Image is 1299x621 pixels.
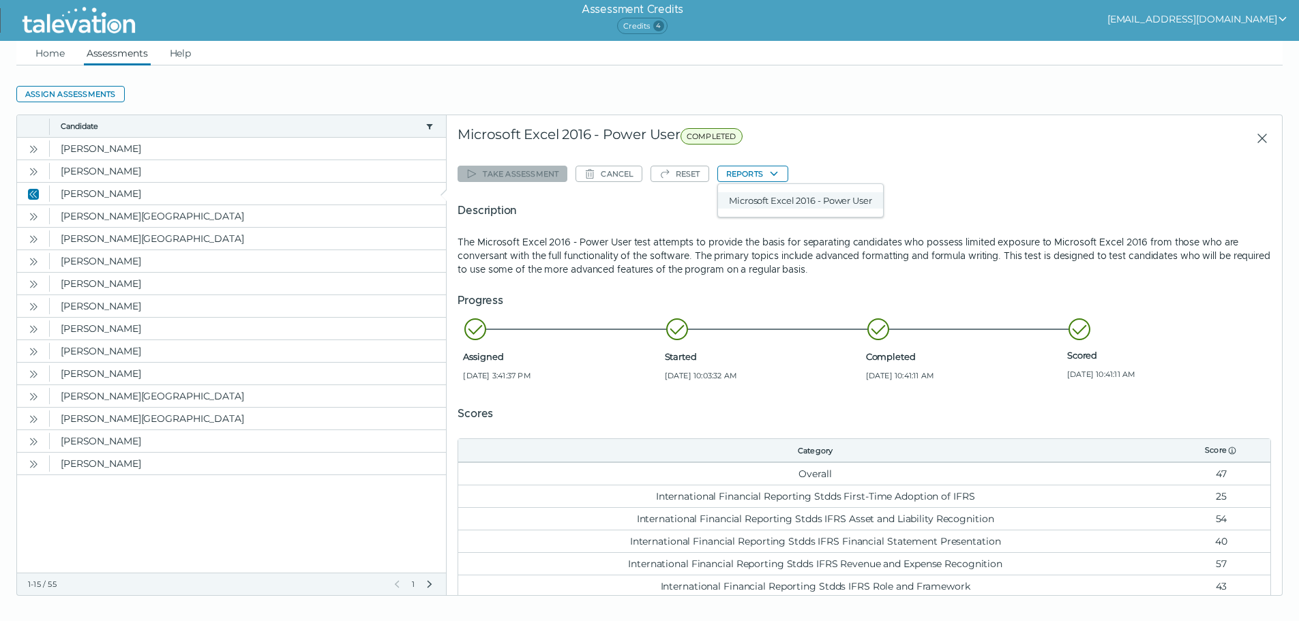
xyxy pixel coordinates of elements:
[866,370,1062,381] span: [DATE] 10:41:11 AM
[617,18,667,34] span: Credits
[28,414,39,425] cds-icon: Open
[50,363,446,384] clr-dg-cell: [PERSON_NAME]
[1172,552,1270,575] td: 57
[25,230,42,247] button: Open
[458,406,1271,422] h5: Scores
[28,166,39,177] cds-icon: Open
[651,166,709,182] button: Reset
[1172,462,1270,485] td: 47
[25,298,42,314] button: Open
[458,235,1271,276] p: The Microsoft Excel 2016 - Power User test attempts to provide the basis for separating candidate...
[458,292,1271,309] h5: Progress
[576,166,642,182] button: Cancel
[424,579,435,590] button: Next Page
[463,370,659,381] span: [DATE] 3:41:37 PM
[28,189,39,200] cds-icon: Close
[25,343,42,359] button: Open
[717,166,788,182] button: Reports
[28,301,39,312] cds-icon: Open
[25,320,42,337] button: Open
[84,41,151,65] a: Assessments
[25,253,42,269] button: Open
[1107,11,1288,27] button: show user actions
[25,365,42,382] button: Open
[665,351,861,362] span: Started
[653,20,664,31] span: 4
[458,462,1171,485] td: Overall
[25,208,42,224] button: Open
[28,144,39,155] cds-icon: Open
[167,41,194,65] a: Help
[16,86,125,102] button: Assign assessments
[458,575,1171,597] td: International Financial Reporting Stdds IFRS Role and Framework
[16,3,141,37] img: Talevation_Logo_Transparent_white.png
[28,324,39,335] cds-icon: Open
[582,1,683,18] h6: Assessment Credits
[866,351,1062,362] span: Completed
[25,140,42,157] button: Open
[28,459,39,470] cds-icon: Open
[424,121,435,132] button: candidate filter
[25,410,42,427] button: Open
[681,128,743,145] span: COMPLETED
[28,346,39,357] cds-icon: Open
[50,430,446,452] clr-dg-cell: [PERSON_NAME]
[1172,530,1270,552] td: 40
[458,166,567,182] button: Take assessment
[50,205,446,227] clr-dg-cell: [PERSON_NAME][GEOGRAPHIC_DATA]
[28,279,39,290] cds-icon: Open
[25,185,42,202] button: Close
[50,250,446,272] clr-dg-cell: [PERSON_NAME]
[50,408,446,429] clr-dg-cell: [PERSON_NAME][GEOGRAPHIC_DATA]
[28,391,39,402] cds-icon: Open
[28,579,383,590] div: 1-15 / 55
[458,507,1171,530] td: International Financial Reporting Stdds IFRS Asset and Liability Recognition
[61,121,420,132] button: Candidate
[1245,126,1271,151] button: Close
[28,211,39,222] cds-icon: Open
[1067,350,1263,361] span: Scored
[391,579,402,590] button: Previous Page
[33,41,68,65] a: Home
[718,192,883,209] button: Microsoft Excel 2016 - Power User
[458,439,1171,462] th: Category
[1172,439,1270,462] th: Score
[25,433,42,449] button: Open
[463,351,659,362] span: Assigned
[1172,485,1270,507] td: 25
[458,126,996,151] div: Microsoft Excel 2016 - Power User
[25,455,42,472] button: Open
[1067,369,1263,380] span: [DATE] 10:41:11 AM
[28,234,39,245] cds-icon: Open
[50,183,446,205] clr-dg-cell: [PERSON_NAME]
[28,256,39,267] cds-icon: Open
[50,295,446,317] clr-dg-cell: [PERSON_NAME]
[1172,507,1270,530] td: 54
[28,369,39,380] cds-icon: Open
[50,340,446,362] clr-dg-cell: [PERSON_NAME]
[50,318,446,339] clr-dg-cell: [PERSON_NAME]
[50,138,446,160] clr-dg-cell: [PERSON_NAME]
[25,388,42,404] button: Open
[458,552,1171,575] td: International Financial Reporting Stdds IFRS Revenue and Expense Recognition
[25,275,42,292] button: Open
[50,160,446,182] clr-dg-cell: [PERSON_NAME]
[410,579,416,590] span: 1
[458,202,1271,219] h5: Description
[50,453,446,474] clr-dg-cell: [PERSON_NAME]
[458,485,1171,507] td: International Financial Reporting Stdds First-Time Adoption of IFRS
[25,163,42,179] button: Open
[28,436,39,447] cds-icon: Open
[458,530,1171,552] td: International Financial Reporting Stdds IFRS Financial Statement Presentation
[50,273,446,294] clr-dg-cell: [PERSON_NAME]
[665,370,861,381] span: [DATE] 10:03:32 AM
[50,228,446,249] clr-dg-cell: [PERSON_NAME][GEOGRAPHIC_DATA]
[1172,575,1270,597] td: 43
[50,385,446,407] clr-dg-cell: [PERSON_NAME][GEOGRAPHIC_DATA]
